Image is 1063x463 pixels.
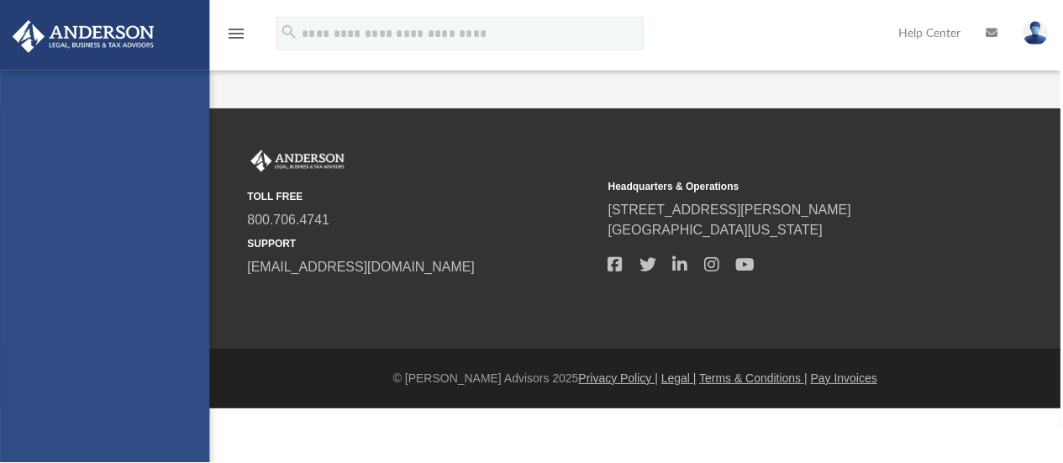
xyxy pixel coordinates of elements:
div: © [PERSON_NAME] Advisors 2025 [210,371,1063,388]
a: [EMAIL_ADDRESS][DOMAIN_NAME] [248,260,476,275]
a: 800.706.4741 [248,213,330,228]
small: Headquarters & Operations [609,180,959,195]
i: menu [227,24,247,44]
a: Terms & Conditions | [701,372,809,386]
img: Anderson Advisors Platinum Portal [248,150,349,172]
a: menu [227,32,247,44]
i: search [281,23,299,41]
a: Legal | [663,372,698,386]
img: User Pic [1025,21,1050,45]
small: SUPPORT [248,237,597,252]
a: [STREET_ADDRESS][PERSON_NAME] [609,203,853,218]
img: Anderson Advisors Platinum Portal [8,20,160,53]
a: Privacy Policy | [580,372,660,386]
small: TOLL FREE [248,190,597,205]
a: [GEOGRAPHIC_DATA][US_STATE] [609,224,824,238]
a: Pay Invoices [813,372,879,386]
